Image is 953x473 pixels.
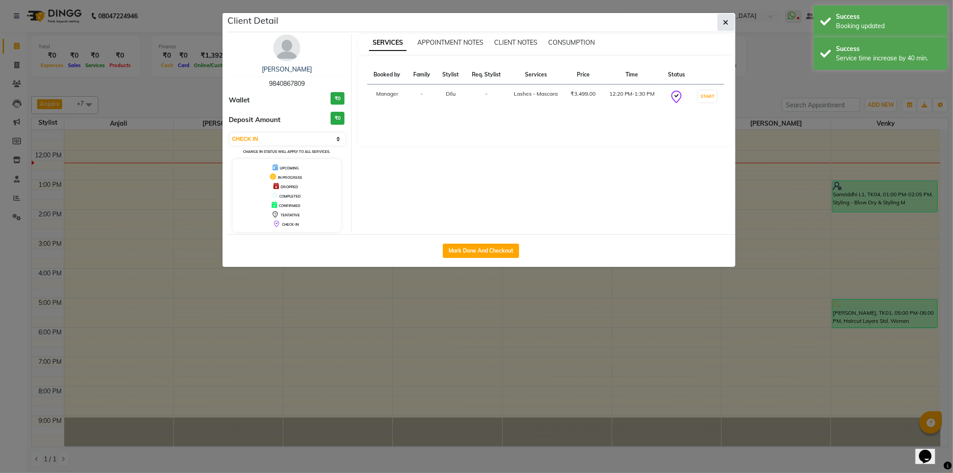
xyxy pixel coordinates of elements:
[508,65,564,84] th: Services
[262,65,312,73] a: [PERSON_NAME]
[407,65,437,84] th: Family
[367,65,407,84] th: Booked by
[280,166,299,170] span: UPCOMING
[229,115,281,125] span: Deposit Amount
[570,90,597,98] div: ₹3,499.00
[915,437,944,464] iframe: chat widget
[836,44,941,54] div: Success
[602,65,662,84] th: Time
[836,21,941,31] div: Booking updated
[278,175,302,180] span: IN PROGRESS
[279,194,301,198] span: COMPLETED
[437,65,466,84] th: Stylist
[465,65,507,84] th: Req. Stylist
[273,34,300,61] img: avatar
[513,90,559,98] div: Lashes - Mascara
[548,38,595,46] span: CONSUMPTION
[698,91,717,102] button: START
[465,84,507,110] td: -
[443,244,519,258] button: Mark Done And Checkout
[494,38,537,46] span: CLIENT NOTES
[269,80,305,88] span: 9840867809
[836,12,941,21] div: Success
[331,112,344,125] h3: ₹0
[229,95,250,106] span: Wallet
[367,84,407,110] td: Manager
[602,84,662,110] td: 12:20 PM-1:30 PM
[281,213,300,217] span: TENTATIVE
[331,92,344,105] h3: ₹0
[243,149,330,154] small: Change in status will apply to all services.
[281,185,298,189] span: DROPPED
[369,35,407,51] span: SERVICES
[407,84,437,110] td: -
[279,203,300,208] span: CONFIRMED
[417,38,483,46] span: APPOINTMENT NOTES
[836,54,941,63] div: Service time increase by 40 min.
[282,222,299,227] span: CHECK-IN
[228,14,279,27] h5: Client Detail
[564,65,602,84] th: Price
[662,65,692,84] th: Status
[446,90,456,97] span: Dilu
